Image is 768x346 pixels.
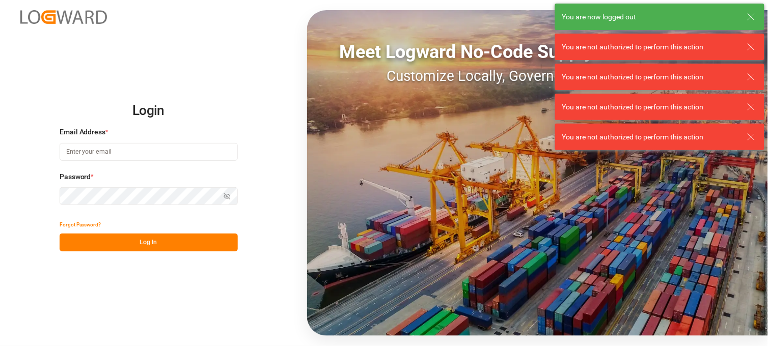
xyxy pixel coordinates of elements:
span: Email Address [60,127,106,137]
div: You are not authorized to perform this action [562,42,737,52]
button: Forgot Password? [60,216,101,234]
img: Logward_new_orange.png [20,10,107,24]
button: Log In [60,234,238,251]
div: You are not authorized to perform this action [562,102,737,112]
h2: Login [60,95,238,127]
div: You are not authorized to perform this action [562,132,737,142]
div: You are not authorized to perform this action [562,72,737,82]
div: You are now logged out [562,12,737,22]
div: Meet Logward No-Code Supply Chain Execution: [307,38,768,66]
input: Enter your email [60,143,238,161]
div: Customize Locally, Govern Globally, Deliver Fast [307,66,768,87]
span: Password [60,171,91,182]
